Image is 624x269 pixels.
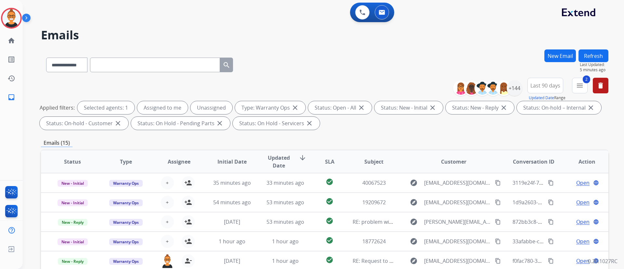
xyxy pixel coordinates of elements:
[374,101,443,114] div: Status: New - Initial
[233,117,320,130] div: Status: On Hold - Servicers
[593,199,599,205] mat-icon: language
[548,219,554,225] mat-icon: content_copy
[587,104,595,112] mat-icon: close
[410,237,418,245] mat-icon: explore
[357,104,365,112] mat-icon: close
[513,179,608,186] span: 3119e24f-7f7f-4f5b-9db9-9baaf55a643d
[305,119,313,127] mat-icon: close
[168,158,190,166] span: Assignee
[495,258,501,264] mat-icon: content_copy
[548,199,554,205] mat-icon: content_copy
[544,49,576,62] button: New Email
[446,101,514,114] div: Status: New - Reply
[410,198,418,206] mat-icon: explore
[527,78,563,93] button: Last 90 days
[495,180,501,186] mat-icon: content_copy
[576,257,590,265] span: Open
[184,179,192,187] mat-icon: person_add
[216,119,224,127] mat-icon: close
[326,178,333,186] mat-icon: check_circle
[235,101,305,114] div: Type: Warranty Ops
[424,257,491,265] span: [EMAIL_ADDRESS][DOMAIN_NAME]
[429,104,436,112] mat-icon: close
[576,237,590,245] span: Open
[131,117,230,130] div: Status: On Hold - Pending Parts
[272,238,299,245] span: 1 hour ago
[513,257,611,264] span: f0fac780-3b13-4008-ad44-4d62b5730d77
[166,218,169,226] span: +
[548,238,554,244] mat-icon: content_copy
[424,218,491,226] span: [PERSON_NAME][EMAIL_ADDRESS][DOMAIN_NAME]
[517,101,601,114] div: Status: On-hold – Internal
[184,237,192,245] mat-icon: person_add
[529,95,565,101] span: Range
[7,93,15,101] mat-icon: inbox
[58,199,88,206] span: New - Initial
[109,199,143,206] span: Warranty Ops
[507,80,522,96] div: +144
[326,217,333,225] mat-icon: check_circle
[109,180,143,187] span: Warranty Ops
[272,257,299,264] span: 1 hour ago
[266,179,304,186] span: 33 minutes ago
[576,198,590,206] span: Open
[441,158,466,166] span: Customer
[137,101,188,114] div: Assigned to me
[410,218,418,226] mat-icon: explore
[576,82,584,89] mat-icon: menu
[161,235,174,248] button: +
[184,198,192,206] mat-icon: person_add
[308,101,372,114] div: Status: Open - All
[217,158,247,166] span: Initial Date
[219,238,245,245] span: 1 hour ago
[424,179,491,187] span: [EMAIL_ADDRESS][DOMAIN_NAME]
[58,238,88,245] span: New - Initial
[40,104,75,112] p: Applied filters:
[166,198,169,206] span: +
[578,49,608,62] button: Refresh
[264,154,294,169] span: Updated Date
[299,154,306,162] mat-icon: arrow_downward
[41,29,608,42] h2: Emails
[495,219,501,225] mat-icon: content_copy
[495,199,501,205] mat-icon: content_copy
[593,180,599,186] mat-icon: language
[161,215,174,228] button: +
[424,198,491,206] span: [EMAIL_ADDRESS][DOMAIN_NAME]
[224,218,240,225] span: [DATE]
[109,258,143,265] span: Warranty Ops
[161,196,174,209] button: +
[114,119,122,127] mat-icon: close
[500,104,508,112] mat-icon: close
[109,238,143,245] span: Warranty Ops
[353,257,530,264] span: RE: Request to file Lost Claim - b1d11ee5-313a-4b96-b799-03b229dd2d73
[166,179,169,187] span: +
[495,238,501,244] mat-icon: content_copy
[40,117,128,130] div: Status: On-hold - Customer
[513,158,554,166] span: Conversation ID
[410,179,418,187] mat-icon: explore
[2,9,20,27] img: avatar
[583,75,590,83] span: 2
[58,180,88,187] span: New - Initial
[7,37,15,45] mat-icon: home
[593,219,599,225] mat-icon: language
[572,78,588,93] button: 2
[184,257,192,265] mat-icon: person_remove
[224,257,240,264] span: [DATE]
[548,180,554,186] mat-icon: content_copy
[266,218,304,225] span: 53 minutes ago
[576,179,590,187] span: Open
[529,95,554,101] button: Updated Date
[326,236,333,244] mat-icon: check_circle
[161,176,174,189] button: +
[555,150,608,173] th: Action
[364,158,383,166] span: Subject
[513,218,611,225] span: 872bb3c8-1480-4bee-beb2-0ffb58f3a371
[325,158,334,166] span: SLA
[58,258,87,265] span: New - Reply
[597,82,604,89] mat-icon: delete
[41,139,72,147] p: Emails (15)
[190,101,232,114] div: Unassigned
[530,84,560,87] span: Last 90 days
